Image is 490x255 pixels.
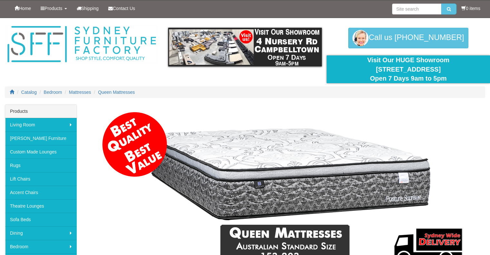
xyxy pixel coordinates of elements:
[5,118,77,132] a: Living Room
[5,25,159,64] img: Sydney Furniture Factory
[21,90,37,95] a: Catalog
[72,0,104,16] a: Shipping
[5,213,77,226] a: Sofa Beds
[36,0,72,16] a: Products
[103,0,140,16] a: Contact Us
[19,6,31,11] span: Home
[81,6,99,11] span: Shipping
[5,159,77,172] a: Rugs
[44,90,62,95] a: Bedroom
[44,6,62,11] span: Products
[5,132,77,145] a: [PERSON_NAME] Furniture
[69,90,91,95] a: Mattresses
[5,145,77,159] a: Custom Made Lounges
[5,199,77,213] a: Theatre Lounges
[5,186,77,199] a: Accent Chairs
[168,28,322,66] img: showroom.gif
[5,240,77,253] a: Bedroom
[5,105,77,118] div: Products
[98,90,135,95] a: Queen Mattresses
[331,55,485,83] div: Visit Our HUGE Showroom [STREET_ADDRESS] Open 7 Days 9am to 5pm
[113,6,135,11] span: Contact Us
[461,5,480,12] li: 0 items
[10,0,36,16] a: Home
[5,172,77,186] a: Lift Chairs
[392,4,441,15] input: Site search
[5,226,77,240] a: Dining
